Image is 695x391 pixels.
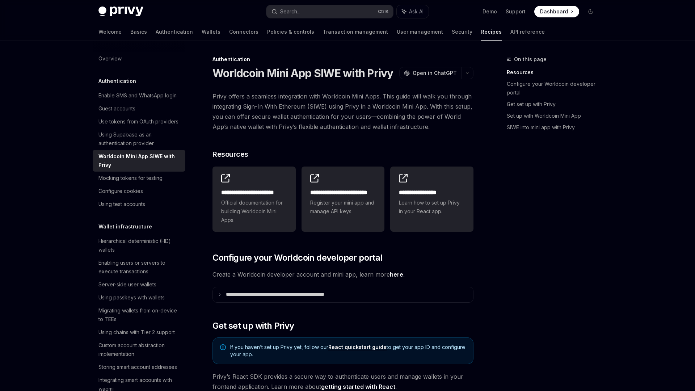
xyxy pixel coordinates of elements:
[267,23,314,41] a: Policies & controls
[98,222,152,231] h5: Wallet infrastructure
[202,23,220,41] a: Wallets
[98,77,136,85] h5: Authentication
[98,328,175,337] div: Using chains with Tier 2 support
[321,383,395,391] a: getting started with React
[156,23,193,41] a: Authentication
[98,7,143,17] img: dark logo
[310,198,376,216] span: Register your mini app and manage API keys.
[93,172,185,185] a: Mocking tokens for testing
[328,344,387,350] a: React quickstart guide
[93,339,185,361] a: Custom account abstraction implementation
[540,8,568,15] span: Dashboard
[93,291,185,304] a: Using passkeys with wallets
[93,115,185,128] a: Use tokens from OAuth providers
[221,198,287,224] span: Official documentation for building Worldcoin Mini Apps.
[585,6,597,17] button: Toggle dark mode
[413,70,457,77] span: Open in ChatGPT
[93,185,185,198] a: Configure cookies
[212,149,248,159] span: Resources
[212,56,473,63] div: Authentication
[212,269,473,279] span: Create a Worldcoin developer account and mini app, learn more .
[514,55,547,64] span: On this page
[93,304,185,326] a: Migrating wallets from on-device to TEEs
[93,89,185,102] a: Enable SMS and WhatsApp login
[93,102,185,115] a: Guest accounts
[212,252,382,264] span: Configure your Worldcoin developer portal
[130,23,147,41] a: Basics
[98,23,122,41] a: Welcome
[506,8,526,15] a: Support
[98,200,145,209] div: Using test accounts
[230,344,466,358] span: If you haven’t set up Privy yet, follow our to get your app ID and configure your app.
[280,7,300,16] div: Search...
[266,5,393,18] button: Search...CtrlK
[212,320,294,332] span: Get set up with Privy
[98,341,181,358] div: Custom account abstraction implementation
[510,23,545,41] a: API reference
[399,198,465,216] span: Learn how to set up Privy in your React app.
[93,235,185,256] a: Hierarchical deterministic (HD) wallets
[98,91,177,100] div: Enable SMS and WhatsApp login
[452,23,472,41] a: Security
[98,54,122,63] div: Overview
[98,174,163,182] div: Mocking tokens for testing
[483,8,497,15] a: Demo
[378,9,389,14] span: Ctrl K
[98,117,178,126] div: Use tokens from OAuth providers
[507,98,602,110] a: Get set up with Privy
[98,152,181,169] div: Worldcoin Mini App SIWE with Privy
[98,293,165,302] div: Using passkeys with wallets
[98,130,181,148] div: Using Supabase as an authentication provider
[93,361,185,374] a: Storing smart account addresses
[212,91,473,132] span: Privy offers a seamless integration with Worldcoin Mini Apps. This guide will walk you through in...
[507,110,602,122] a: Set up with Worldcoin Mini App
[98,258,181,276] div: Enabling users or servers to execute transactions
[93,278,185,291] a: Server-side user wallets
[507,78,602,98] a: Configure your Worldcoin developer portal
[397,23,443,41] a: User management
[98,306,181,324] div: Migrating wallets from on-device to TEEs
[390,271,403,278] a: here
[93,52,185,65] a: Overview
[93,326,185,339] a: Using chains with Tier 2 support
[98,363,177,371] div: Storing smart account addresses
[399,67,461,79] button: Open in ChatGPT
[93,256,185,278] a: Enabling users or servers to execute transactions
[93,150,185,172] a: Worldcoin Mini App SIWE with Privy
[534,6,579,17] a: Dashboard
[98,104,135,113] div: Guest accounts
[93,198,185,211] a: Using test accounts
[98,237,181,254] div: Hierarchical deterministic (HD) wallets
[98,187,143,195] div: Configure cookies
[93,128,185,150] a: Using Supabase as an authentication provider
[481,23,502,41] a: Recipes
[507,122,602,133] a: SIWE into mini app with Privy
[98,280,156,289] div: Server-side user wallets
[507,67,602,78] a: Resources
[220,344,226,350] svg: Note
[409,8,424,15] span: Ask AI
[323,23,388,41] a: Transaction management
[397,5,429,18] button: Ask AI
[212,67,393,80] h1: Worldcoin Mini App SIWE with Privy
[229,23,258,41] a: Connectors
